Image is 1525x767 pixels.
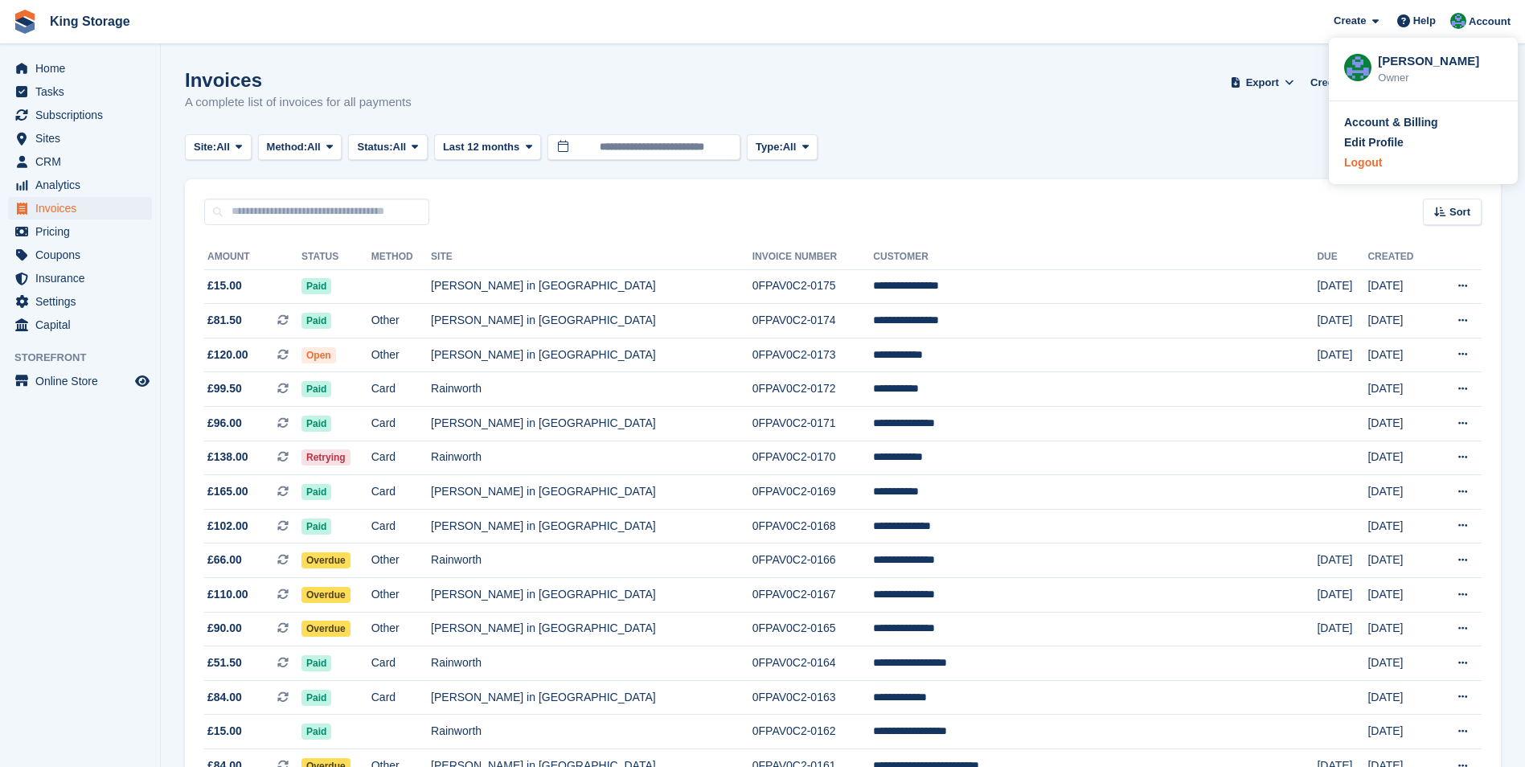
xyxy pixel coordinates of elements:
[1317,338,1367,372] td: [DATE]
[431,543,752,578] td: Rainworth
[431,269,752,304] td: [PERSON_NAME] in [GEOGRAPHIC_DATA]
[207,518,248,535] span: £102.00
[1450,13,1466,29] img: John King
[371,680,431,715] td: Card
[301,724,331,740] span: Paid
[1317,612,1367,646] td: [DATE]
[8,127,152,150] a: menu
[1344,154,1502,171] a: Logout
[301,244,371,270] th: Status
[185,93,412,112] p: A complete list of invoices for all payments
[371,646,431,681] td: Card
[371,407,431,441] td: Card
[207,312,242,329] span: £81.50
[267,139,308,155] span: Method:
[301,381,331,397] span: Paid
[8,57,152,80] a: menu
[1367,304,1433,338] td: [DATE]
[371,543,431,578] td: Other
[431,715,752,749] td: Rainworth
[8,370,152,392] a: menu
[1367,715,1433,749] td: [DATE]
[752,338,874,372] td: 0FPAV0C2-0173
[873,244,1317,270] th: Customer
[752,578,874,613] td: 0FPAV0C2-0167
[752,475,874,510] td: 0FPAV0C2-0169
[8,104,152,126] a: menu
[348,134,427,161] button: Status: All
[1469,14,1511,30] span: Account
[752,509,874,543] td: 0FPAV0C2-0168
[35,127,132,150] span: Sites
[14,350,160,366] span: Storefront
[1378,52,1502,67] div: [PERSON_NAME]
[357,139,392,155] span: Status:
[35,370,132,392] span: Online Store
[35,220,132,243] span: Pricing
[752,646,874,681] td: 0FPAV0C2-0164
[301,347,336,363] span: Open
[35,197,132,219] span: Invoices
[1317,543,1367,578] td: [DATE]
[43,8,137,35] a: King Storage
[1317,244,1367,270] th: Due
[1334,13,1366,29] span: Create
[1317,304,1367,338] td: [DATE]
[207,277,242,294] span: £15.00
[371,475,431,510] td: Card
[1246,75,1279,91] span: Export
[301,449,351,466] span: Retrying
[1344,134,1502,151] a: Edit Profile
[301,484,331,500] span: Paid
[1449,204,1470,220] span: Sort
[393,139,407,155] span: All
[1367,269,1433,304] td: [DATE]
[1367,612,1433,646] td: [DATE]
[752,612,874,646] td: 0FPAV0C2-0165
[1413,13,1436,29] span: Help
[1367,372,1433,407] td: [DATE]
[431,407,752,441] td: [PERSON_NAME] in [GEOGRAPHIC_DATA]
[8,197,152,219] a: menu
[1367,646,1433,681] td: [DATE]
[35,57,132,80] span: Home
[1367,680,1433,715] td: [DATE]
[301,690,331,706] span: Paid
[1304,69,1379,96] a: Credit Notes
[747,134,818,161] button: Type: All
[431,475,752,510] td: [PERSON_NAME] in [GEOGRAPHIC_DATA]
[35,267,132,289] span: Insurance
[1367,441,1433,475] td: [DATE]
[207,347,248,363] span: £120.00
[371,372,431,407] td: Card
[1317,578,1367,613] td: [DATE]
[207,620,242,637] span: £90.00
[752,269,874,304] td: 0FPAV0C2-0175
[301,519,331,535] span: Paid
[431,612,752,646] td: [PERSON_NAME] in [GEOGRAPHIC_DATA]
[207,415,242,432] span: £96.00
[371,509,431,543] td: Card
[756,139,783,155] span: Type:
[207,483,248,500] span: £165.00
[207,586,248,603] span: £110.00
[301,278,331,294] span: Paid
[431,680,752,715] td: [PERSON_NAME] in [GEOGRAPHIC_DATA]
[752,543,874,578] td: 0FPAV0C2-0166
[371,338,431,372] td: Other
[1344,154,1382,171] div: Logout
[8,267,152,289] a: menu
[1317,269,1367,304] td: [DATE]
[194,139,216,155] span: Site:
[35,174,132,196] span: Analytics
[431,244,752,270] th: Site
[1344,114,1502,131] a: Account & Billing
[258,134,342,161] button: Method: All
[185,134,252,161] button: Site: All
[431,372,752,407] td: Rainworth
[35,104,132,126] span: Subscriptions
[207,552,242,568] span: £66.00
[8,220,152,243] a: menu
[434,134,541,161] button: Last 12 months
[301,621,351,637] span: Overdue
